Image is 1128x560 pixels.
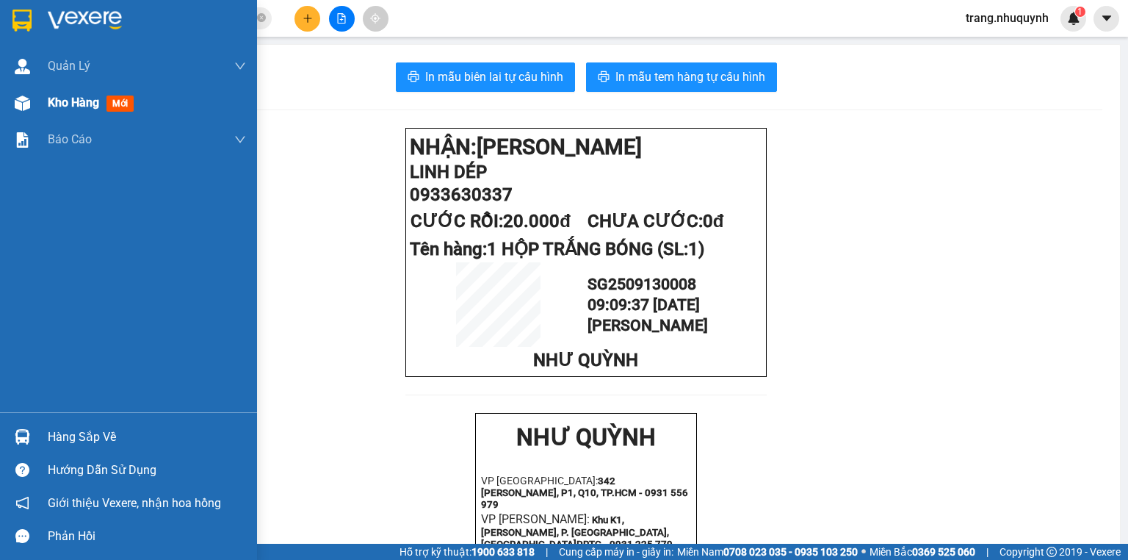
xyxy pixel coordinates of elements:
[587,211,724,231] span: CHƯA CƯỚC:
[15,463,29,477] span: question-circle
[1067,12,1080,25] img: icon-new-feature
[396,62,575,92] button: printerIn mẫu biên lai tự cấu hình
[587,316,708,334] span: [PERSON_NAME]
[1093,6,1119,32] button: caret-down
[6,55,213,89] strong: 342 [PERSON_NAME], P1, Q10, TP.HCM - 0931 556 979
[1075,7,1085,17] sup: 1
[234,60,246,72] span: down
[370,13,380,24] span: aim
[336,13,347,24] span: file-add
[48,96,99,110] span: Kho hàng
[294,6,320,32] button: plus
[410,134,642,159] strong: NHẬN:
[723,546,858,558] strong: 0708 023 035 - 0935 103 250
[48,426,246,448] div: Hàng sắp về
[408,71,419,85] span: printer
[587,275,696,293] span: SG2509130008
[410,184,513,205] span: 0933630337
[48,525,246,548] div: Phản hồi
[861,549,866,555] span: ⚪️
[15,132,30,148] img: solution-icon
[257,12,266,26] span: close-circle
[399,544,535,560] span: Hỗ trợ kỹ thuật:
[677,544,858,560] span: Miền Nam
[15,496,29,510] span: notification
[48,57,90,75] span: Quản Lý
[1100,12,1113,25] span: caret-down
[15,429,30,445] img: warehouse-icon
[1077,7,1082,17] span: 1
[615,68,765,86] span: In mẫu tem hàng tự cấu hình
[986,544,988,560] span: |
[106,96,134,112] span: mới
[587,295,700,314] span: 09:09:37 [DATE]
[481,475,691,510] p: VP [GEOGRAPHIC_DATA]:
[363,6,388,32] button: aim
[912,546,975,558] strong: 0369 525 060
[954,9,1060,27] span: trang.nhuquynh
[533,350,638,370] span: NHƯ QUỲNH
[546,544,548,560] span: |
[586,62,777,92] button: printerIn mẫu tem hàng tự cấu hình
[6,91,115,105] span: VP [PERSON_NAME]:
[559,544,673,560] span: Cung cấp máy in - giấy in:
[471,546,535,558] strong: 1900 633 818
[410,239,704,259] span: Tên hàng:
[411,211,571,231] span: CƯỚC RỒI:
[1046,547,1057,557] span: copyright
[48,494,221,512] span: Giới thiệu Vexere, nhận hoa hồng
[516,423,656,451] strong: NHƯ QUỲNH
[503,211,571,231] span: 20.000đ
[425,68,563,86] span: In mẫu biên lai tự cấu hình
[688,239,704,259] span: 1)
[48,130,92,148] span: Báo cáo
[12,10,32,32] img: logo-vxr
[15,529,29,543] span: message
[329,6,355,32] button: file-add
[6,53,214,89] p: VP [GEOGRAPHIC_DATA]:
[487,239,704,259] span: 1 HỘP TRẮNG BÓNG (SL:
[410,162,487,182] span: LINH DÉP
[15,96,30,111] img: warehouse-icon
[481,512,590,526] span: VP [PERSON_NAME]:
[257,13,266,22] span: close-circle
[15,59,30,74] img: warehouse-icon
[481,475,688,510] strong: 342 [PERSON_NAME], P1, Q10, TP.HCM - 0931 556 979
[303,13,313,24] span: plus
[477,134,642,159] span: [PERSON_NAME]
[703,211,724,231] span: 0đ
[869,544,975,560] span: Miền Bắc
[234,134,246,146] span: down
[40,6,180,34] strong: NHƯ QUỲNH
[48,459,246,481] div: Hướng dẫn sử dụng
[598,71,610,85] span: printer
